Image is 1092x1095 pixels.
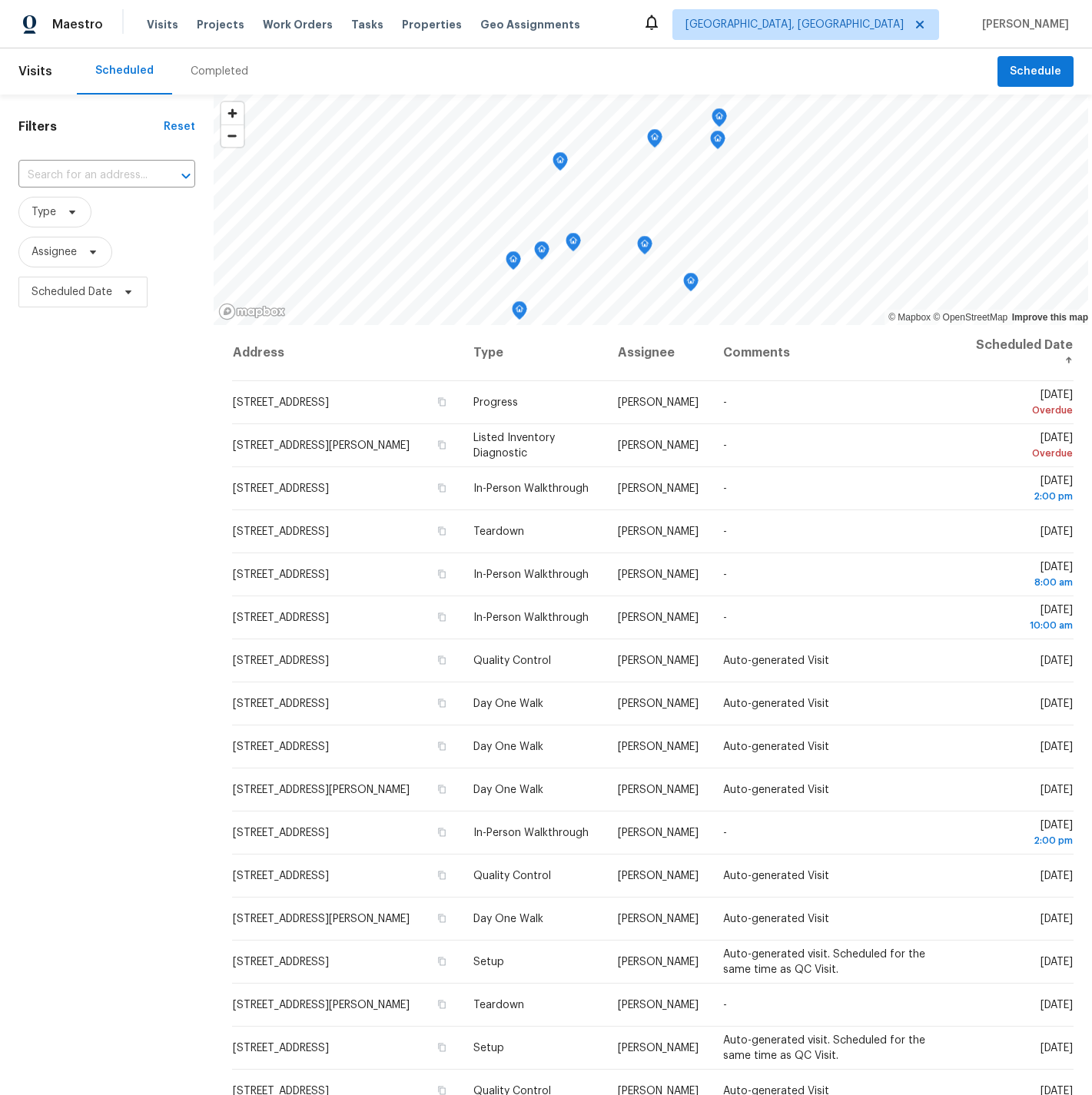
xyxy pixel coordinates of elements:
[723,949,925,975] span: Auto-generated visit. Scheduled for the same time as QC Visit.
[233,440,410,451] span: [STREET_ADDRESS][PERSON_NAME]
[723,828,727,838] span: -
[506,251,521,275] div: Map marker
[402,17,462,32] span: Properties
[618,612,699,623] span: [PERSON_NAME]
[233,785,410,795] span: [STREET_ADDRESS][PERSON_NAME]
[976,390,1073,418] span: [DATE]
[461,325,606,381] th: Type
[435,911,449,925] button: Copy Address
[18,164,152,187] input: Search for an address...
[18,119,164,134] h1: Filters
[964,325,1074,381] th: Scheduled Date ↑
[233,871,329,881] span: [STREET_ADDRESS]
[197,17,244,32] span: Projects
[473,569,589,580] span: In-Person Walkthrough
[976,833,1073,848] div: 2:00 pm
[723,397,727,408] span: -
[233,698,329,709] span: [STREET_ADDRESS]
[618,483,699,494] span: [PERSON_NAME]
[351,19,383,30] span: Tasks
[221,102,244,124] button: Zoom in
[435,524,449,538] button: Copy Address
[473,914,543,924] span: Day One Walk
[233,397,329,408] span: [STREET_ADDRESS]
[32,244,77,260] span: Assignee
[618,1000,699,1010] span: [PERSON_NAME]
[473,785,543,795] span: Day One Walk
[435,696,449,710] button: Copy Address
[712,108,727,132] div: Map marker
[263,17,333,32] span: Work Orders
[233,828,329,838] span: [STREET_ADDRESS]
[221,124,244,147] button: Zoom out
[1012,312,1088,323] a: Improve this map
[1041,698,1073,709] span: [DATE]
[888,312,931,323] a: Mapbox
[618,742,699,752] span: [PERSON_NAME]
[435,653,449,667] button: Copy Address
[32,284,112,300] span: Scheduled Date
[1041,742,1073,752] span: [DATE]
[233,612,329,623] span: [STREET_ADDRESS]
[233,957,329,967] span: [STREET_ADDRESS]
[473,612,589,623] span: In-Person Walkthrough
[618,698,699,709] span: [PERSON_NAME]
[473,526,524,537] span: Teardown
[976,433,1073,461] span: [DATE]
[233,526,329,537] span: [STREET_ADDRESS]
[435,782,449,796] button: Copy Address
[618,1043,699,1054] span: [PERSON_NAME]
[147,17,178,32] span: Visits
[618,655,699,666] span: [PERSON_NAME]
[723,1000,727,1010] span: -
[233,569,329,580] span: [STREET_ADDRESS]
[976,820,1073,848] span: [DATE]
[685,17,904,32] span: [GEOGRAPHIC_DATA], [GEOGRAPHIC_DATA]
[435,739,449,753] button: Copy Address
[711,325,964,381] th: Comments
[1041,655,1073,666] span: [DATE]
[723,785,829,795] span: Auto-generated Visit
[723,483,727,494] span: -
[435,481,449,495] button: Copy Address
[723,612,727,623] span: -
[1041,1043,1073,1054] span: [DATE]
[1041,871,1073,881] span: [DATE]
[723,440,727,451] span: -
[723,1035,925,1061] span: Auto-generated visit. Scheduled for the same time as QC Visit.
[435,567,449,581] button: Copy Address
[976,605,1073,633] span: [DATE]
[723,742,829,752] span: Auto-generated Visit
[647,129,662,153] div: Map marker
[1041,526,1073,537] span: [DATE]
[435,954,449,968] button: Copy Address
[232,325,461,381] th: Address
[723,871,829,881] span: Auto-generated Visit
[976,575,1073,590] div: 8:00 am
[618,828,699,838] span: [PERSON_NAME]
[233,655,329,666] span: [STREET_ADDRESS]
[435,395,449,409] button: Copy Address
[976,562,1073,590] span: [DATE]
[976,17,1069,32] span: [PERSON_NAME]
[473,483,589,494] span: In-Person Walkthrough
[723,526,727,537] span: -
[997,56,1074,88] button: Schedule
[191,64,248,79] div: Completed
[976,476,1073,504] span: [DATE]
[512,301,527,325] div: Map marker
[435,825,449,839] button: Copy Address
[618,440,699,451] span: [PERSON_NAME]
[18,55,52,88] span: Visits
[473,871,551,881] span: Quality Control
[1041,1000,1073,1010] span: [DATE]
[933,312,1007,323] a: OpenStreetMap
[218,303,286,320] a: Mapbox homepage
[473,433,555,459] span: Listed Inventory Diagnostic
[435,438,449,452] button: Copy Address
[473,698,543,709] span: Day One Walk
[233,914,410,924] span: [STREET_ADDRESS][PERSON_NAME]
[473,1000,524,1010] span: Teardown
[52,17,103,32] span: Maestro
